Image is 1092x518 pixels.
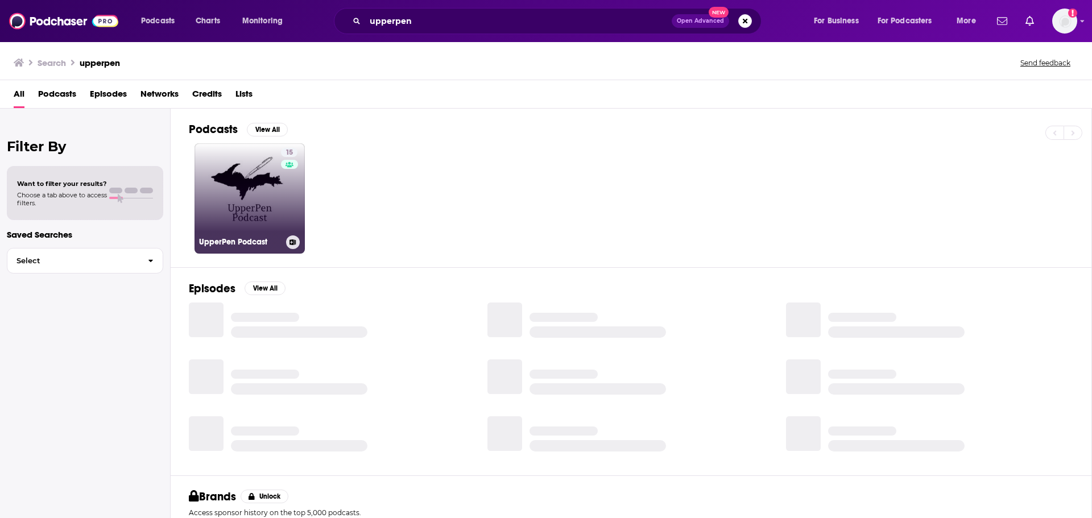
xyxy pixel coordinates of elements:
span: For Podcasters [878,13,932,29]
span: Want to filter your results? [17,180,107,188]
button: Open AdvancedNew [672,14,729,28]
a: Show notifications dropdown [992,11,1012,31]
a: EpisodesView All [189,281,286,296]
a: All [14,85,24,108]
span: For Business [814,13,859,29]
span: Open Advanced [677,18,724,24]
button: open menu [949,12,990,30]
span: Choose a tab above to access filters. [17,191,107,207]
span: Charts [196,13,220,29]
a: PodcastsView All [189,122,288,136]
span: Podcasts [141,13,175,29]
img: User Profile [1052,9,1077,34]
h2: Filter By [7,138,163,155]
button: Select [7,248,163,273]
span: More [957,13,976,29]
button: open menu [133,12,189,30]
span: New [709,7,729,18]
h2: Episodes [189,281,235,296]
button: open menu [806,12,873,30]
button: Send feedback [1017,58,1074,68]
h3: Search [38,57,66,68]
a: Lists [235,85,253,108]
button: Show profile menu [1052,9,1077,34]
img: Podchaser - Follow, Share and Rate Podcasts [9,10,118,32]
p: Saved Searches [7,229,163,240]
a: Show notifications dropdown [1021,11,1039,31]
svg: Add a profile image [1068,9,1077,18]
button: open menu [234,12,297,30]
span: Monitoring [242,13,283,29]
a: Credits [192,85,222,108]
a: Charts [188,12,227,30]
button: open menu [870,12,949,30]
span: Select [7,257,139,264]
a: 15UpperPen Podcast [195,143,305,254]
button: View All [245,281,286,295]
a: Networks [140,85,179,108]
h2: Podcasts [189,122,238,136]
div: Search podcasts, credits, & more... [345,8,772,34]
input: Search podcasts, credits, & more... [365,12,672,30]
span: 15 [286,147,293,159]
h2: Brands [189,490,236,504]
a: Podcasts [38,85,76,108]
p: Access sponsor history on the top 5,000 podcasts. [189,508,1073,517]
a: 15 [281,148,297,157]
span: Logged in as hconnor [1052,9,1077,34]
button: Unlock [241,490,289,503]
h3: UpperPen Podcast [199,237,282,247]
h3: upperpen [80,57,120,68]
a: Episodes [90,85,127,108]
button: View All [247,123,288,136]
